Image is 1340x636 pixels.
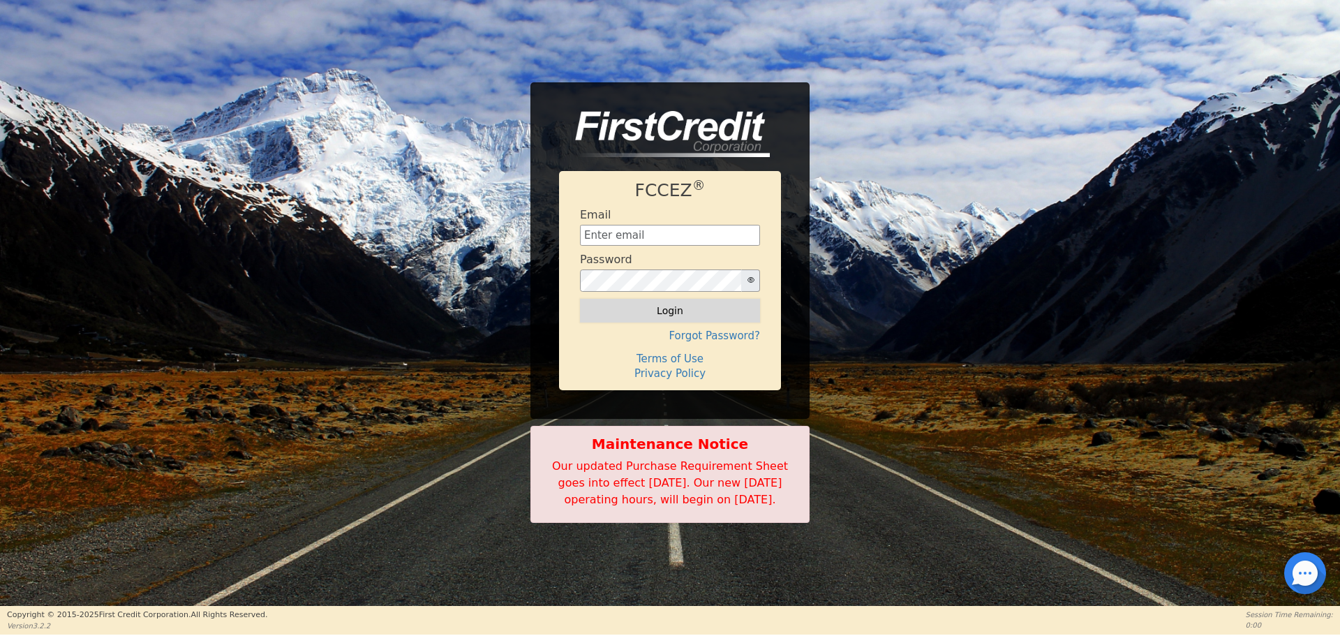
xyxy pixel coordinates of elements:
h4: Terms of Use [580,353,760,365]
h4: Password [580,253,632,266]
p: Version 3.2.2 [7,621,267,631]
sup: ® [692,178,706,193]
p: 0:00 [1246,620,1333,630]
span: All Rights Reserved. [191,610,267,619]
input: password [580,269,742,292]
h4: Forgot Password? [580,330,760,342]
h1: FCCEZ [580,180,760,201]
input: Enter email [580,225,760,246]
img: logo-CMu_cnol.png [559,111,770,157]
h4: Privacy Policy [580,367,760,380]
h4: Email [580,208,611,221]
p: Copyright © 2015- 2025 First Credit Corporation. [7,609,267,621]
span: Our updated Purchase Requirement Sheet goes into effect [DATE]. Our new [DATE] operating hours, w... [552,459,788,506]
p: Session Time Remaining: [1246,609,1333,620]
button: Login [580,299,760,323]
b: Maintenance Notice [538,434,802,454]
